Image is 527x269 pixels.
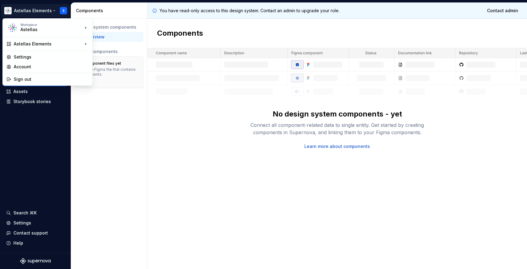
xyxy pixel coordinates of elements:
[7,22,18,33] img: b2369ad3-f38c-46c1-b2a2-f2452fdbdcd2.png
[14,76,89,82] div: Sign out
[14,64,89,70] div: Account
[20,23,83,27] div: Workspace
[14,41,83,47] div: Astellas Elements
[20,27,72,33] div: Astellas
[14,54,89,60] div: Settings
